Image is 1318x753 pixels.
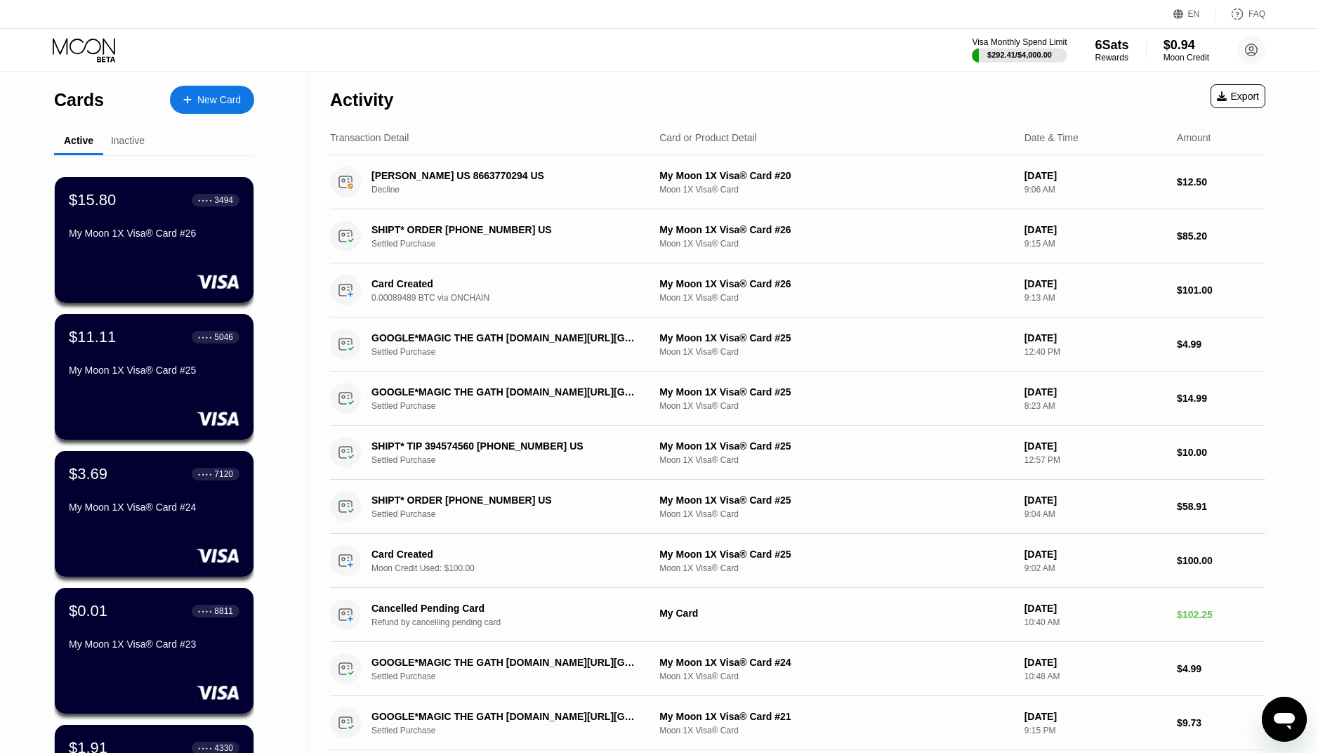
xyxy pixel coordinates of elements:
div: New Card [170,86,254,114]
div: $0.94Moon Credit [1164,38,1209,63]
div: Settled Purchase [371,401,658,411]
div: 6SatsRewards [1095,38,1129,63]
div: 0.00089489 BTC via ONCHAIN [371,293,658,303]
div: My Moon 1X Visa® Card #25 [659,332,1013,343]
div: Visa Monthly Spend Limit$292.41/$4,000.00 [972,37,1067,63]
div: Amount [1177,132,1211,143]
div: 9:06 AM [1024,185,1166,195]
div: Export [1217,91,1259,102]
div: 10:40 AM [1024,617,1166,627]
div: Moon Credit [1164,53,1209,63]
div: 7120 [214,469,233,479]
div: Card or Product Detail [659,132,757,143]
div: $10.00 [1177,447,1265,458]
div: 3494 [214,195,233,205]
div: Cancelled Pending Card [371,603,638,614]
div: $0.01● ● ● ●8811My Moon 1X Visa® Card #23 [55,588,253,714]
div: GOOGLE*MAGIC THE GATH [DOMAIN_NAME][URL][GEOGRAPHIC_DATA]Settled PurchaseMy Moon 1X Visa® Card #2... [330,642,1265,696]
div: [PERSON_NAME] US 8663770294 USDeclineMy Moon 1X Visa® Card #20Moon 1X Visa® Card[DATE]9:06 AM$12.50 [330,155,1265,209]
div: Moon 1X Visa® Card [659,726,1013,735]
div: Moon 1X Visa® Card [659,293,1013,303]
iframe: Button to launch messaging window [1262,697,1307,742]
div: EN [1173,7,1216,21]
div: $0.94 [1164,38,1209,53]
div: $11.11 [69,328,116,346]
div: [DATE] [1024,170,1166,181]
div: My Moon 1X Visa® Card #24 [69,502,239,513]
div: Moon Credit Used: $100.00 [371,563,658,573]
div: [DATE] [1024,278,1166,289]
div: 9:04 AM [1024,509,1166,519]
div: Settled Purchase [371,347,658,357]
div: Transaction Detail [330,132,409,143]
div: My Moon 1X Visa® Card #25 [659,495,1013,506]
div: 9:02 AM [1024,563,1166,573]
div: Settled Purchase [371,672,658,681]
div: My Moon 1X Visa® Card #25 [659,549,1013,560]
div: 9:13 AM [1024,293,1166,303]
div: $14.99 [1177,393,1265,404]
div: $0.01 [69,602,107,620]
div: GOOGLE*MAGIC THE GATH [DOMAIN_NAME][URL][GEOGRAPHIC_DATA]Settled PurchaseMy Moon 1X Visa® Card #2... [330,696,1265,750]
div: My Moon 1X Visa® Card #26 [659,224,1013,235]
div: 12:40 PM [1024,347,1166,357]
div: Card Created [371,549,638,560]
div: Cancelled Pending CardRefund by cancelling pending cardMy Card[DATE]10:40 AM$102.25 [330,588,1265,642]
div: 8:23 AM [1024,401,1166,411]
div: 4330 [214,743,233,753]
div: Settled Purchase [371,726,658,735]
div: Moon 1X Visa® Card [659,185,1013,195]
div: Moon 1X Visa® Card [659,401,1013,411]
div: 12:57 PM [1024,455,1166,465]
div: GOOGLE*MAGIC THE GATH [DOMAIN_NAME][URL][GEOGRAPHIC_DATA] [371,332,638,343]
div: My Moon 1X Visa® Card #25 [659,386,1013,398]
div: SHIPT* ORDER [PHONE_NUMBER] US [371,224,638,235]
div: $4.99 [1177,339,1265,350]
div: $3.69 [69,465,107,483]
div: SHIPT* TIP 394574560 [PHONE_NUMBER] USSettled PurchaseMy Moon 1X Visa® Card #25Moon 1X Visa® Card... [330,426,1265,480]
div: My Moon 1X Visa® Card #25 [69,365,239,376]
div: ● ● ● ● [198,198,212,202]
div: $4.99 [1177,663,1265,674]
div: $15.80 [69,191,116,209]
div: [DATE] [1024,603,1166,614]
div: [PERSON_NAME] US 8663770294 US [371,170,638,181]
div: Settled Purchase [371,239,658,249]
div: $100.00 [1177,555,1265,566]
div: ● ● ● ● [198,472,212,476]
div: [DATE] [1024,386,1166,398]
div: 10:48 AM [1024,672,1166,681]
div: [DATE] [1024,495,1166,506]
div: $3.69● ● ● ●7120My Moon 1X Visa® Card #24 [55,451,253,577]
div: EN [1188,9,1200,19]
div: Moon 1X Visa® Card [659,509,1013,519]
div: $9.73 [1177,717,1265,728]
div: Decline [371,185,658,195]
div: 9:15 PM [1024,726,1166,735]
div: ● ● ● ● [198,335,212,339]
div: 9:15 AM [1024,239,1166,249]
div: My Moon 1X Visa® Card #24 [659,657,1013,668]
div: GOOGLE*MAGIC THE GATH [DOMAIN_NAME][URL][GEOGRAPHIC_DATA] [371,657,638,668]
div: GOOGLE*MAGIC THE GATH [DOMAIN_NAME][URL][GEOGRAPHIC_DATA] [371,386,638,398]
div: Card Created [371,278,638,289]
div: GOOGLE*MAGIC THE GATH [DOMAIN_NAME][URL][GEOGRAPHIC_DATA]Settled PurchaseMy Moon 1X Visa® Card #2... [330,317,1265,372]
div: Export [1211,84,1265,108]
div: [DATE] [1024,549,1166,560]
div: $11.11● ● ● ●5046My Moon 1X Visa® Card #25 [55,314,253,440]
div: [DATE] [1024,657,1166,668]
div: ● ● ● ● [198,609,212,613]
div: SHIPT* ORDER [PHONE_NUMBER] US [371,495,638,506]
div: 5046 [214,332,233,342]
div: $85.20 [1177,230,1265,242]
div: My Moon 1X Visa® Card #23 [69,639,239,650]
div: Cards [54,90,104,110]
div: Activity [330,90,393,110]
div: FAQ [1248,9,1265,19]
div: Moon 1X Visa® Card [659,563,1013,573]
div: Active [64,135,93,146]
div: Inactive [111,135,145,146]
div: 6 Sats [1095,38,1129,53]
div: GOOGLE*MAGIC THE GATH [DOMAIN_NAME][URL][GEOGRAPHIC_DATA]Settled PurchaseMy Moon 1X Visa® Card #2... [330,372,1265,426]
div: GOOGLE*MAGIC THE GATH [DOMAIN_NAME][URL][GEOGRAPHIC_DATA] [371,711,638,722]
